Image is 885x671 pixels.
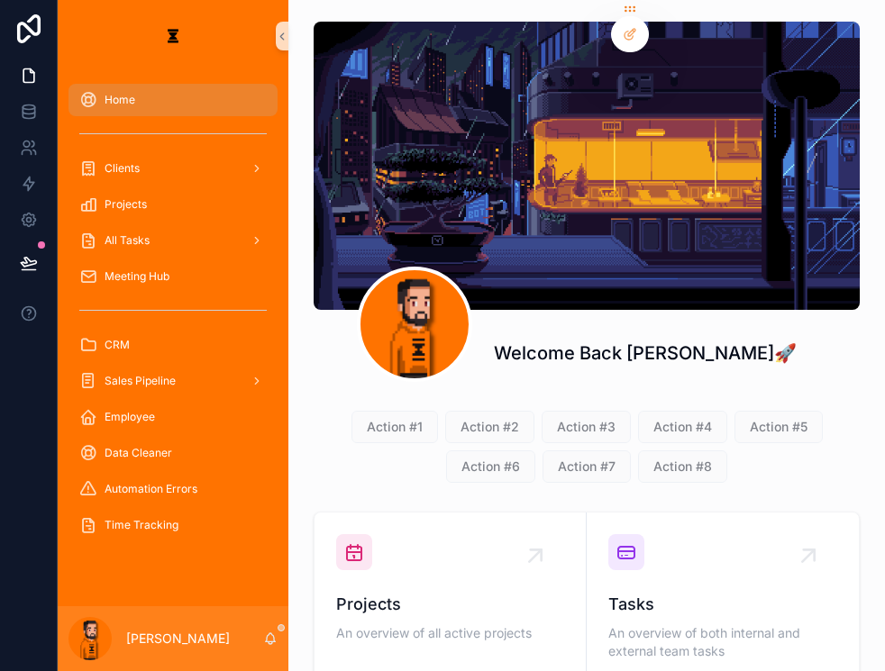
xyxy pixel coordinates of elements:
span: An overview of all active projects [336,624,564,642]
a: Projects [68,188,278,221]
a: CRM [68,329,278,361]
span: Data Cleaner [105,446,172,460]
p: [PERSON_NAME] [126,630,230,648]
a: Employee [68,401,278,433]
span: Automation Errors [105,482,197,496]
a: All Tasks [68,224,278,257]
span: Home [105,93,135,107]
a: Data Cleaner [68,437,278,469]
a: Clients [68,152,278,185]
a: Meeting Hub [68,260,278,293]
span: An overview of both internal and external team tasks [608,624,837,660]
img: App logo [159,22,187,50]
h1: Welcome Back [PERSON_NAME]🚀 [494,340,797,366]
span: Sales Pipeline [105,374,176,388]
span: Meeting Hub [105,269,169,284]
span: All Tasks [105,233,150,248]
span: Tasks [608,592,837,617]
span: Employee [105,410,155,424]
a: Automation Errors [68,473,278,505]
span: Clients [105,161,140,176]
span: Projects [336,592,564,617]
span: CRM [105,338,130,352]
a: Sales Pipeline [68,365,278,397]
div: scrollable content [58,72,288,562]
a: Home [68,84,278,116]
span: Projects [105,197,147,212]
